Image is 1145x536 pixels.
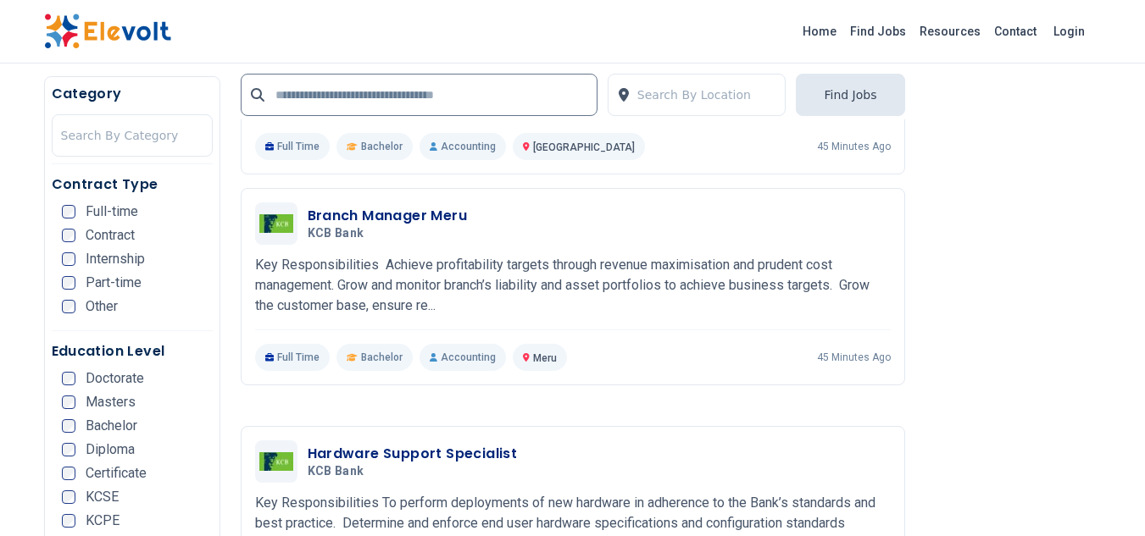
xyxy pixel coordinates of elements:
input: Masters [62,395,75,409]
p: 45 minutes ago [817,351,891,364]
p: Full Time [255,133,331,160]
a: Contact [987,18,1043,45]
h5: Category [52,84,213,104]
a: KCB BankBranch Manager MeruKCB BankKey Responsibilities Achieve profitability targets through rev... [255,202,891,371]
p: Full Time [255,344,331,371]
span: Meru [533,352,557,364]
h3: Hardware Support Specialist [308,444,518,464]
input: KCSE [62,490,75,504]
input: KCPE [62,514,75,528]
span: Bachelor [86,419,137,433]
a: Resources [913,18,987,45]
a: Home [796,18,843,45]
p: Accounting [420,344,506,371]
p: Accounting [420,133,506,160]
span: Part-time [86,276,142,290]
span: Diploma [86,443,135,456]
span: Masters [86,395,136,409]
input: Part-time [62,276,75,290]
input: Other [62,300,75,313]
input: Contract [62,229,75,242]
a: Login [1043,14,1095,48]
span: Contract [86,229,135,242]
span: Bachelor [361,140,403,153]
img: KCB Bank [259,214,293,233]
iframe: Chat Widget [1060,455,1145,536]
span: KCPE [86,514,120,528]
input: Doctorate [62,372,75,385]
input: Full-time [62,205,75,218]
span: Certificate [86,467,147,480]
img: KCB Bank [259,452,293,471]
span: Other [86,300,118,313]
span: Full-time [86,205,138,218]
img: Elevolt [44,14,171,49]
span: [GEOGRAPHIC_DATA] [533,141,635,153]
input: Internship [62,252,75,266]
input: Certificate [62,467,75,480]
span: Bachelor [361,351,403,364]
span: Doctorate [86,372,144,385]
input: Bachelor [62,419,75,433]
h5: Contract Type [52,174,213,195]
a: Find Jobs [843,18,913,45]
span: KCSE [86,490,119,504]
button: Find Jobs [796,74,904,116]
span: Internship [86,252,145,266]
p: 45 minutes ago [817,140,891,153]
h3: Branch Manager Meru [308,206,468,226]
span: KCB Bank [308,464,364,479]
input: Diploma [62,443,75,456]
p: Key Responsibilities Achieve profitability targets through revenue maximisation and prudent cost ... [255,255,891,316]
span: KCB Bank [308,226,364,241]
h5: Education Level [52,341,213,362]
